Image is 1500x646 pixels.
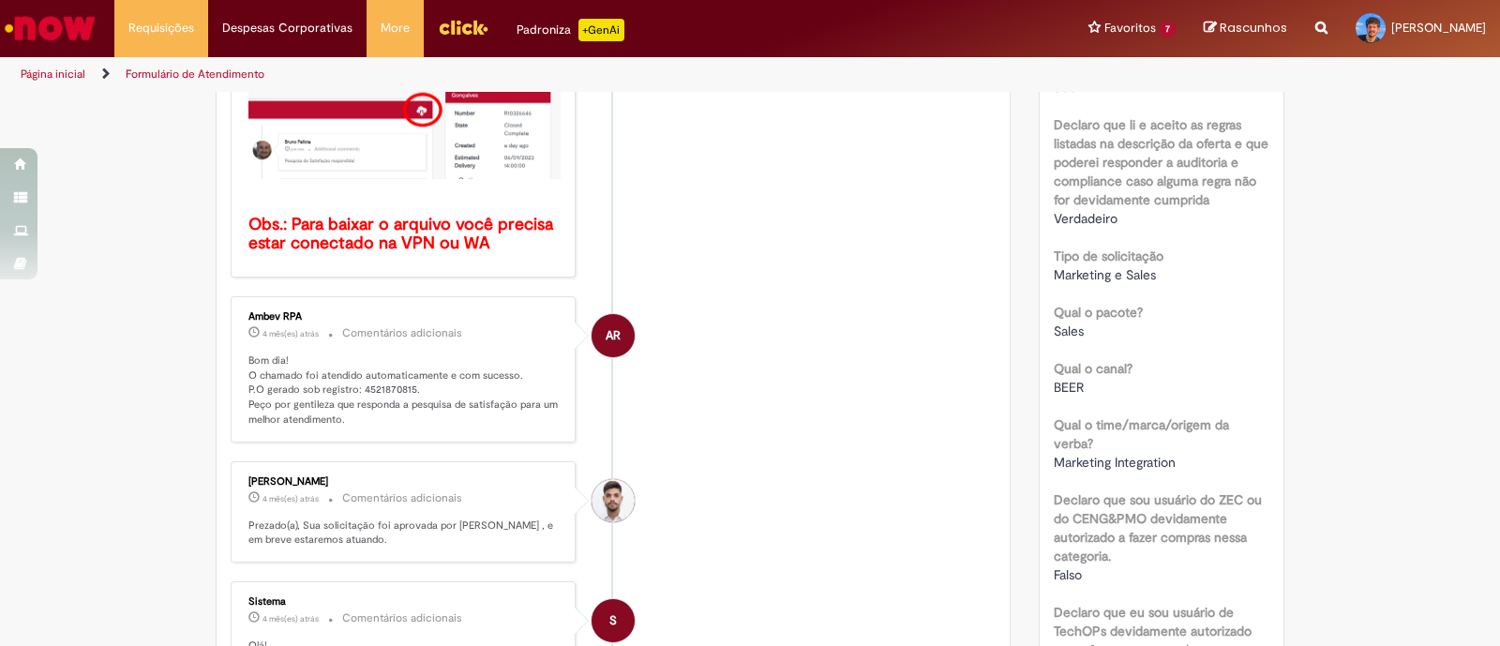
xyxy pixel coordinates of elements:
div: Ambev RPA [248,311,561,323]
p: +GenAi [578,19,624,41]
span: 4 mês(es) atrás [262,613,319,624]
div: System [592,599,635,642]
p: Prezado(a), Sua solicitação foi aprovada por [PERSON_NAME] , e em breve estaremos atuando. [248,518,561,548]
span: S [609,598,617,643]
b: Declaro que li e aceito as regras listadas na descrição da oferta e que poderei responder a audit... [1054,116,1268,208]
div: Ambev RPA [592,314,635,357]
time: 22/04/2025 10:12:05 [262,613,319,624]
ul: Trilhas de página [14,57,986,92]
span: AR [606,313,621,358]
time: 22/04/2025 11:38:54 [262,328,319,339]
a: Página inicial [21,67,85,82]
a: Formulário de Atendimento [126,67,264,82]
span: Marketing Integration [1054,454,1176,471]
span: Falso [1054,566,1082,583]
span: Sales [1054,323,1084,339]
b: Obs.: Para baixar o arquivo você precisa estar conectado na VPN ou WA [248,214,558,254]
small: Comentários adicionais [342,325,462,341]
span: ecc [1054,79,1076,96]
span: [PERSON_NAME] [1391,20,1486,36]
span: 4 mês(es) atrás [262,493,319,504]
div: Padroniza [517,19,624,41]
b: Qual o time/marca/origem da verba? [1054,416,1229,452]
div: Sistema [248,596,561,608]
div: [PERSON_NAME] [248,476,561,488]
span: Rascunhos [1220,19,1287,37]
span: Requisições [128,19,194,38]
span: Despesas Corporativas [222,19,352,38]
span: Verdadeiro [1054,210,1117,227]
span: Favoritos [1104,19,1156,38]
img: ServiceNow [2,9,98,47]
span: More [381,19,410,38]
p: Bom dia! O chamado foi atendido automaticamente e com sucesso. P.O gerado sob registro: 452187081... [248,353,561,428]
span: 4 mês(es) atrás [262,328,319,339]
b: Qual o pacote? [1054,304,1143,321]
img: click_logo_yellow_360x200.png [438,13,488,41]
small: Comentários adicionais [342,610,462,626]
small: Comentários adicionais [342,490,462,506]
time: 22/04/2025 10:15:20 [262,493,319,504]
b: Declaro que sou usuário do ZEC ou do CENG&PMO devidamente autorizado a fazer compras nessa catego... [1054,491,1262,564]
b: Tipo de solicitação [1054,248,1163,264]
b: Qual o canal? [1054,360,1132,377]
span: 7 [1160,22,1176,38]
img: x_mdbda_azure_blob.picture2.png [248,37,561,179]
span: Marketing e Sales [1054,266,1156,283]
span: BEER [1054,379,1084,396]
div: Leonardo Mota Marinho Lemos [592,479,635,522]
a: Rascunhos [1204,20,1287,38]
